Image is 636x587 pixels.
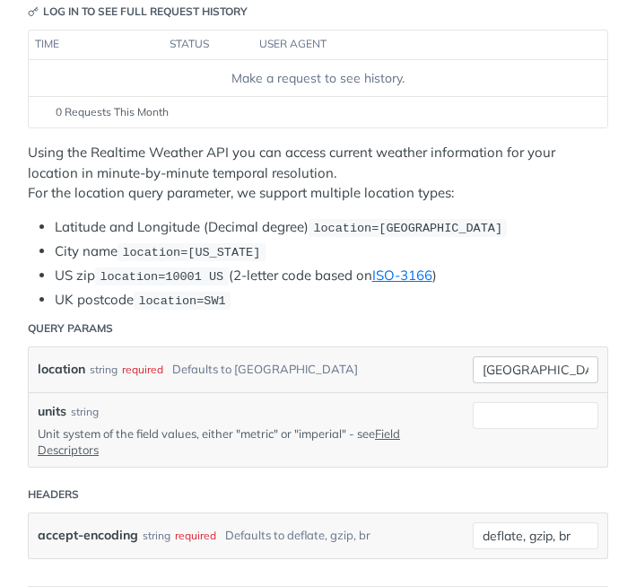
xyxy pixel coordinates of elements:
div: Headers [28,486,79,503]
p: Unit system of the field values, either "metric" or "imperial" - see [38,425,446,458]
div: Query Params [28,320,113,337]
div: Log in to see full request history [28,4,248,20]
span: 0 Requests This Month [56,104,169,120]
div: Defaults to [GEOGRAPHIC_DATA] [172,356,358,382]
a: Field Descriptors [38,426,400,457]
li: UK postcode [55,290,608,311]
div: Make a request to see history. [36,69,600,88]
span: location=[GEOGRAPHIC_DATA] [313,222,502,235]
span: location=10001 US [100,270,223,284]
th: time [29,31,163,59]
div: string [90,356,118,382]
div: string [71,404,99,420]
label: units [38,402,66,421]
li: Latitude and Longitude (Decimal degree) [55,217,608,238]
div: Defaults to deflate, gzip, br [225,522,370,548]
li: City name [55,241,608,262]
a: ISO-3166 [372,267,432,284]
div: string [143,522,170,548]
label: accept-encoding [38,522,138,548]
th: user agent [253,31,571,59]
label: location [38,356,85,382]
div: required [122,356,163,382]
svg: Key [28,6,39,17]
span: location=SW1 [138,294,225,308]
div: required [175,522,216,548]
th: status [163,31,253,59]
p: Using the Realtime Weather API you can access current weather information for your location in mi... [28,143,608,204]
li: US zip (2-letter code based on ) [55,266,608,286]
span: location=[US_STATE] [122,246,260,259]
